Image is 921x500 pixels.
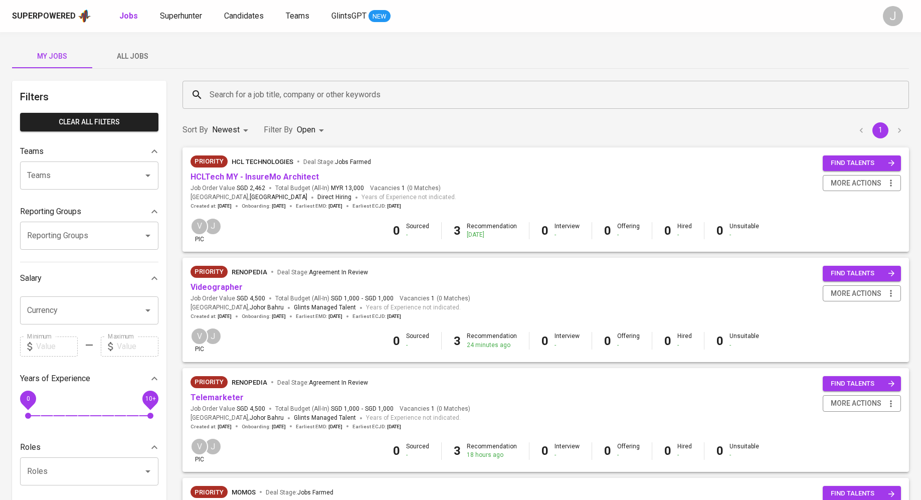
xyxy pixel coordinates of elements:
[555,341,580,350] div: -
[294,414,356,421] span: Glints Managed Talent
[18,50,86,63] span: My Jobs
[400,294,470,303] span: Vacancies ( 0 Matches )
[677,332,692,349] div: Hired
[541,224,548,238] b: 0
[555,231,580,239] div: -
[617,231,640,239] div: -
[729,442,759,459] div: Unsuitable
[12,9,91,24] a: Superpoweredapp logo
[430,294,435,303] span: 1
[369,12,391,22] span: NEW
[852,122,909,138] nav: pagination navigation
[160,11,202,21] span: Superhunter
[406,222,429,239] div: Sourced
[335,158,371,165] span: Jobs Farmed
[617,222,640,239] div: Offering
[232,379,267,386] span: renopedia
[541,444,548,458] b: 0
[467,341,517,350] div: 24 minutes ago
[664,334,671,348] b: 0
[361,193,456,203] span: Years of Experience not indicated.
[309,269,368,276] span: Agreement In Review
[20,441,41,453] p: Roles
[393,224,400,238] b: 0
[286,11,309,21] span: Teams
[237,294,265,303] span: SGD 4,500
[224,10,266,23] a: Candidates
[555,451,580,459] div: -
[365,294,394,303] span: SGD 1,000
[191,172,319,182] a: HCLTech MY - InsureMo Architect
[406,341,429,350] div: -
[454,444,461,458] b: 3
[26,395,30,402] span: 0
[191,393,244,402] a: Telemarketer
[191,487,228,497] span: Priority
[823,395,901,412] button: more actions
[191,438,208,455] div: V
[454,334,461,348] b: 3
[309,379,368,386] span: Agreement In Review
[272,203,286,210] span: [DATE]
[277,379,368,386] span: Deal Stage :
[823,155,901,171] button: find talents
[430,405,435,413] span: 1
[303,158,371,165] span: Deal Stage :
[286,10,311,23] a: Teams
[237,184,265,193] span: SGD 2,462
[212,121,252,139] div: Newest
[191,413,284,423] span: [GEOGRAPHIC_DATA] ,
[729,332,759,349] div: Unsuitable
[331,184,364,193] span: MYR 13,000
[604,334,611,348] b: 0
[20,272,42,284] p: Salary
[831,378,895,390] span: find talents
[275,405,394,413] span: Total Budget (All-In)
[677,341,692,350] div: -
[831,268,895,279] span: find talents
[191,218,208,235] div: V
[467,222,517,239] div: Recommendation
[331,10,391,23] a: GlintsGPT NEW
[729,451,759,459] div: -
[141,229,155,243] button: Open
[331,294,359,303] span: SGD 1,000
[393,444,400,458] b: 0
[366,303,461,313] span: Years of Experience not indicated.
[604,224,611,238] b: 0
[191,438,208,464] div: pic
[297,125,315,134] span: Open
[242,423,286,430] span: Onboarding :
[20,113,158,131] button: Clear All filters
[232,268,267,276] span: renopedia
[191,294,265,303] span: Job Order Value
[617,451,640,459] div: -
[20,202,158,222] div: Reporting Groups
[191,376,228,388] div: New Job received from Demand Team
[716,224,723,238] b: 0
[716,334,723,348] b: 0
[352,313,401,320] span: Earliest ECJD :
[555,442,580,459] div: Interview
[277,269,368,276] span: Deal Stage :
[20,145,44,157] p: Teams
[831,488,895,499] span: find talents
[266,489,333,496] span: Deal Stage :
[141,303,155,317] button: Open
[729,231,759,239] div: -
[204,218,222,235] div: J
[296,313,342,320] span: Earliest EMD :
[141,464,155,478] button: Open
[191,184,265,193] span: Job Order Value
[272,313,286,320] span: [DATE]
[823,285,901,302] button: more actions
[191,156,228,166] span: Priority
[232,158,293,165] span: HCL Technologies
[555,332,580,349] div: Interview
[541,334,548,348] b: 0
[555,222,580,239] div: Interview
[387,423,401,430] span: [DATE]
[352,423,401,430] span: Earliest ECJD :
[883,6,903,26] div: J
[677,451,692,459] div: -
